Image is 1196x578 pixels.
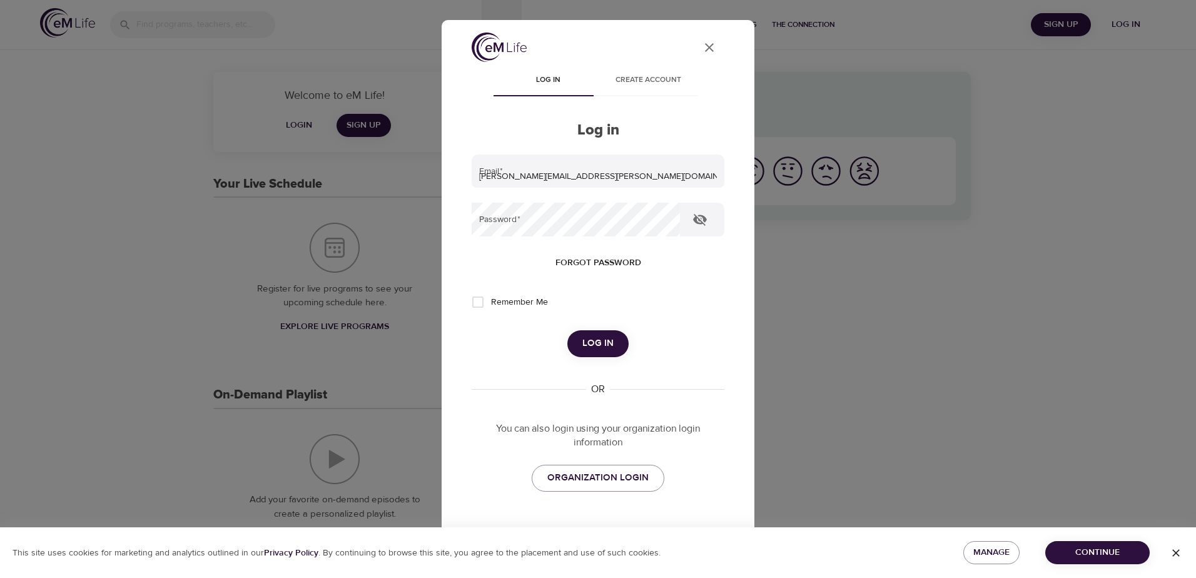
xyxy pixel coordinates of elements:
[505,74,590,87] span: Log in
[264,547,318,559] b: Privacy Policy
[606,74,691,87] span: Create account
[472,33,527,62] img: logo
[973,545,1010,560] span: Manage
[1055,545,1140,560] span: Continue
[532,465,664,491] a: ORGANIZATION LOGIN
[582,335,614,352] span: Log in
[586,382,610,397] div: OR
[567,330,629,357] button: Log in
[491,296,548,309] span: Remember Me
[472,66,724,96] div: disabled tabs example
[547,470,649,486] span: ORGANIZATION LOGIN
[472,121,724,139] h2: Log in
[472,422,724,450] p: You can also login using your organization login information
[550,251,646,275] button: Forgot password
[555,255,641,271] span: Forgot password
[694,33,724,63] button: close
